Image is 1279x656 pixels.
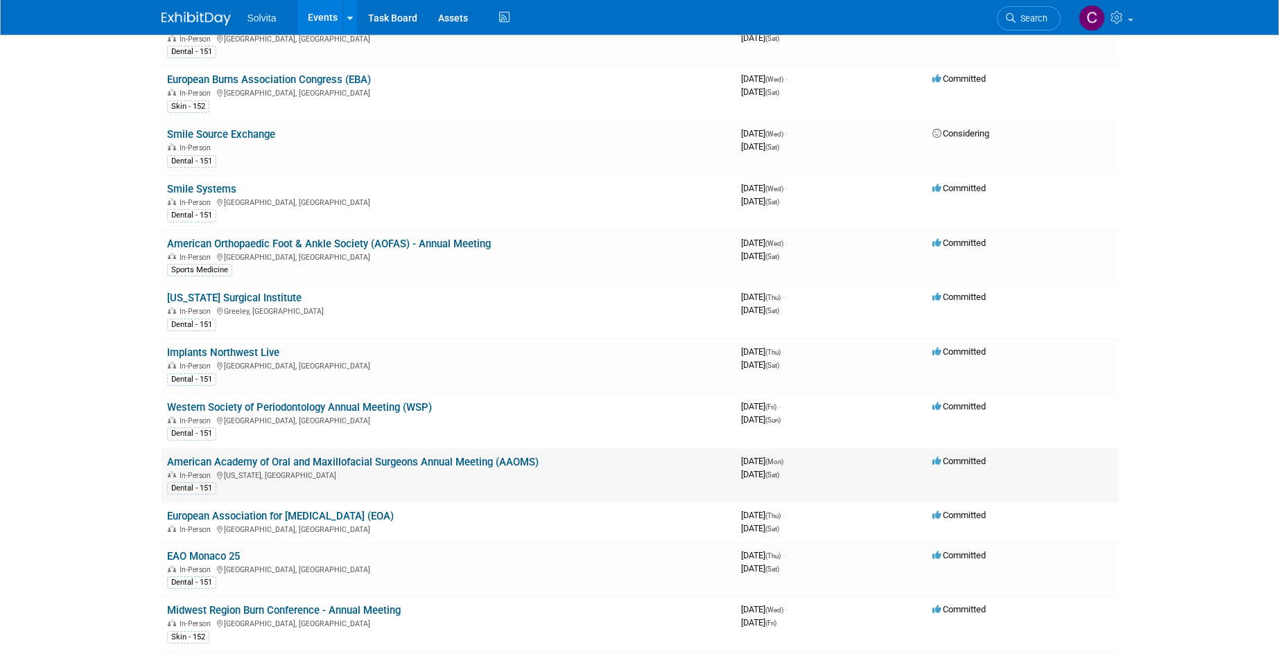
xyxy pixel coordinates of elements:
span: (Sun) [765,416,781,424]
a: Western Society of Periodontology Annual Meeting (WSP) [167,401,432,414]
span: In-Person [180,619,215,628]
div: [GEOGRAPHIC_DATA], [GEOGRAPHIC_DATA] [167,87,730,98]
span: In-Person [180,565,215,574]
span: (Thu) [765,512,781,520]
div: [GEOGRAPHIC_DATA], [GEOGRAPHIC_DATA] [167,196,730,207]
span: (Sat) [765,471,779,479]
span: (Thu) [765,552,781,560]
span: Solvita [247,12,277,24]
span: (Sat) [765,198,779,206]
div: [GEOGRAPHIC_DATA], [GEOGRAPHIC_DATA] [167,251,730,262]
span: [DATE] [741,360,779,370]
img: In-Person Event [168,619,176,626]
a: Implants Northwest Live [167,346,279,359]
span: - [783,346,785,357]
span: [DATE] [741,128,788,139]
span: Committed [932,456,986,466]
span: Committed [932,510,986,520]
div: Dental - 151 [167,373,216,386]
div: Dental - 151 [167,576,216,589]
div: [GEOGRAPHIC_DATA], [GEOGRAPHIC_DATA] [167,617,730,628]
span: [DATE] [741,292,785,302]
span: (Sat) [765,35,779,42]
span: Committed [932,550,986,560]
span: (Sat) [765,307,779,314]
div: [GEOGRAPHIC_DATA], [GEOGRAPHIC_DATA] [167,360,730,371]
span: [DATE] [741,238,788,248]
span: Committed [932,238,986,248]
span: (Sat) [765,525,779,533]
span: (Sat) [765,253,779,260]
img: In-Person Event [168,35,176,42]
img: In-Person Event [168,307,176,314]
span: [DATE] [741,401,781,411]
div: Dental - 151 [167,155,216,168]
span: - [783,292,785,302]
span: (Wed) [765,606,783,614]
div: Dental - 151 [167,319,216,331]
span: [DATE] [741,510,785,520]
div: [GEOGRAPHIC_DATA], [GEOGRAPHIC_DATA] [167,523,730,534]
span: [DATE] [741,87,779,97]
div: Greeley, [GEOGRAPHIC_DATA] [167,305,730,316]
span: Committed [932,292,986,302]
span: [DATE] [741,251,779,261]
img: In-Person Event [168,416,176,423]
span: (Fri) [765,403,776,411]
div: Dental - 151 [167,482,216,495]
span: - [785,456,788,466]
a: American Orthopaedic Foot & Ankle Society (AOFAS) - Annual Meeting [167,238,491,250]
span: - [778,401,781,411]
div: Sports Medicine [167,264,232,276]
img: In-Person Event [168,198,176,205]
span: [DATE] [741,563,779,574]
span: [DATE] [741,469,779,479]
span: Considering [932,128,989,139]
div: [GEOGRAPHIC_DATA], [GEOGRAPHIC_DATA] [167,33,730,44]
span: In-Person [180,416,215,425]
span: [DATE] [741,414,781,425]
span: [DATE] [741,617,776,628]
img: In-Person Event [168,471,176,478]
span: In-Person [180,307,215,316]
span: - [785,604,788,614]
span: (Wed) [765,185,783,193]
img: Cindy Miller [1079,5,1105,31]
span: (Wed) [765,76,783,83]
a: American Academy of Oral and Maxillofacial Surgeons Annual Meeting (AAOMS) [167,456,539,468]
div: [GEOGRAPHIC_DATA], [GEOGRAPHIC_DATA] [167,563,730,574]
span: [DATE] [741,183,788,193]
span: - [785,183,788,193]
span: Committed [932,604,986,614]
span: In-Person [180,253,215,262]
a: Smile Systems [167,183,236,195]
img: In-Person Event [168,525,176,532]
span: [DATE] [741,523,779,533]
span: [DATE] [741,346,785,357]
span: In-Person [180,143,215,152]
span: (Wed) [765,130,783,138]
img: In-Person Event [168,565,176,572]
span: Committed [932,346,986,357]
span: - [783,550,785,560]
div: Dental - 151 [167,46,216,58]
span: In-Person [180,525,215,534]
span: In-Person [180,471,215,480]
img: In-Person Event [168,362,176,369]
a: Search [997,6,1061,30]
span: - [785,73,788,84]
span: [DATE] [741,196,779,206]
span: (Mon) [765,458,783,466]
div: [US_STATE], [GEOGRAPHIC_DATA] [167,469,730,480]
span: In-Person [180,362,215,371]
span: (Fri) [765,619,776,627]
a: [US_STATE] Surgical Institute [167,292,302,304]
span: - [785,238,788,248]
img: In-Person Event [168,89,176,96]
span: [DATE] [741,141,779,152]
span: Committed [932,73,986,84]
span: [DATE] [741,305,779,315]
span: - [785,128,788,139]
a: European Burns Association Congress (EBA) [167,73,371,86]
a: European Association for [MEDICAL_DATA] (EOA) [167,510,394,522]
